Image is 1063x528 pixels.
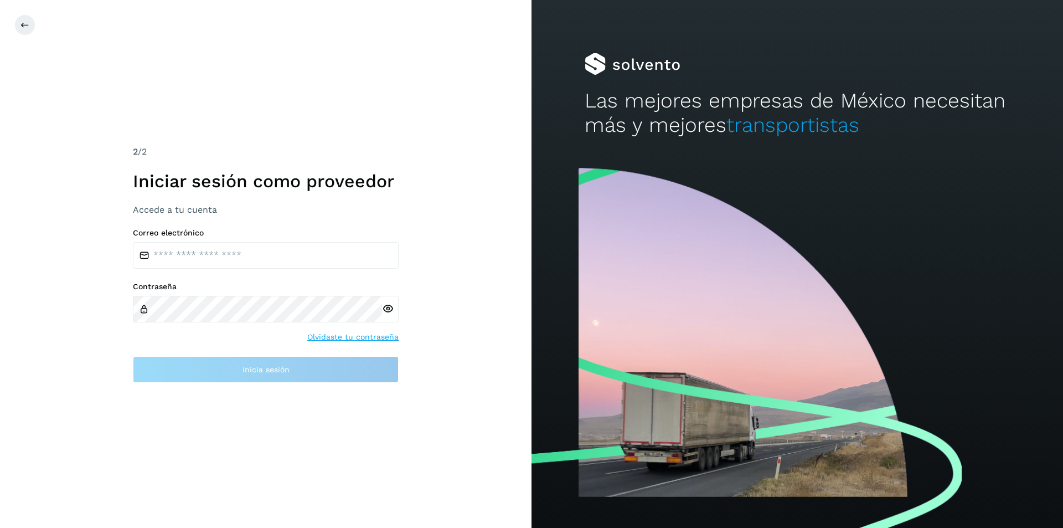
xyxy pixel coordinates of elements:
[133,228,399,238] label: Correo electrónico
[133,171,399,192] h1: Iniciar sesión como proveedor
[242,366,290,373] span: Inicia sesión
[133,146,138,157] span: 2
[585,89,1010,138] h2: Las mejores empresas de México necesitan más y mejores
[726,113,859,137] span: transportistas
[133,356,399,383] button: Inicia sesión
[307,331,399,343] a: Olvidaste tu contraseña
[133,204,399,215] h3: Accede a tu cuenta
[133,145,399,158] div: /2
[133,282,399,291] label: Contraseña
